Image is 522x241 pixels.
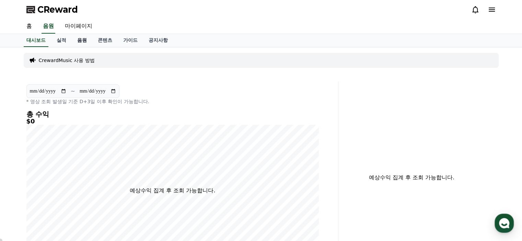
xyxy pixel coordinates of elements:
[92,34,118,47] a: 콘텐츠
[26,4,78,15] a: CReward
[2,184,45,201] a: 홈
[118,34,143,47] a: 가이드
[39,57,95,64] a: CrewardMusic 사용 방법
[21,19,37,34] a: 홈
[37,4,78,15] span: CReward
[143,34,173,47] a: 공지사항
[63,195,71,200] span: 대화
[45,184,89,201] a: 대화
[22,194,26,200] span: 홈
[106,194,114,200] span: 설정
[26,118,319,125] h5: $0
[59,19,98,34] a: 마이페이지
[71,87,75,95] p: ~
[51,34,72,47] a: 실적
[42,19,55,34] a: 음원
[72,34,92,47] a: 음원
[26,110,319,118] h4: 총 수익
[26,98,319,105] p: * 영상 조회 발생일 기준 D+3일 이후 확인이 가능합니다.
[89,184,132,201] a: 설정
[130,186,215,195] p: 예상수익 집계 후 조회 가능합니다.
[24,34,48,47] a: 대시보드
[344,173,479,182] p: 예상수익 집계 후 조회 가능합니다.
